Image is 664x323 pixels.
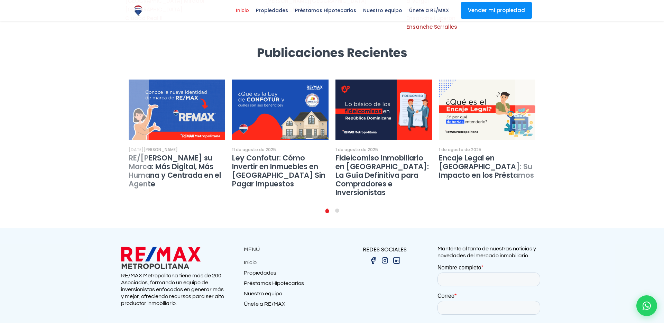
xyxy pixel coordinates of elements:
a: 1 [335,209,339,213]
a: Fideicomiso Inmobiliario en República Dominicana: La Guía Definitiva para Compradores e Inversion... [335,80,432,140]
a: Ensanche Serralles [406,23,457,30]
a: Inicio [244,259,332,269]
a: Ciudad Real II [125,15,163,22]
img: instagram.png [381,256,389,265]
a: Ley Confotur: Cómo Invertir en Inmuebles en [GEOGRAPHIC_DATA] Sin Pagar Impuestos [232,153,325,189]
img: Gráfico de una propiedad en venta exenta de impuestos por ley confotur [232,80,329,140]
a: Nuestro equipo [244,290,332,301]
a: Fideicomiso Inmobiliario en [GEOGRAPHIC_DATA]: La Guía Definitiva para Compradores e Inversionistas [335,153,429,197]
a: previous slide [128,80,149,214]
p: REDES SOCIALES [332,245,437,254]
a: Propiedades [244,269,332,280]
a: Ensanche Luperon [406,15,455,22]
img: linkedin.png [393,256,401,265]
a: next slide [515,80,536,214]
strong: Publicaciones Recientes [257,44,407,61]
p: RE/MAX Metropolitana tiene más de 200 Asociados, formando un equipo de inversionistas enfocados e... [121,272,227,307]
div: [DATE][PERSON_NAME] [129,147,178,153]
span: Préstamos Hipotecarios [292,5,360,16]
img: Logo de REMAX [132,4,144,17]
a: Únete a RE/MAX [244,301,332,311]
img: miniatura gráfico con chica mostrando el nuevo logotipo de REMAX [129,80,225,140]
img: remax metropolitana logo [121,245,201,270]
a: Encaje Legal en [GEOGRAPHIC_DATA]: Su Impacto en los Préstamos [439,153,534,180]
a: Préstamos Hipotecarios [244,280,332,290]
span: Nuestro equipo [360,5,406,16]
p: MENÚ [244,245,332,254]
div: 1 de agosto de 2025 [439,147,481,153]
a: 0 [325,210,329,213]
span: Propiedades [252,5,292,16]
div: 11 de agosto de 2025 [232,147,276,153]
a: RE/MAX Renueva su Marca: Más Digital, Más Humana y Centrada en el Agente [129,80,225,140]
span: Inicio [232,5,252,16]
span: Únete a RE/MAX [406,5,452,16]
img: El encaje legal en República Dominicana explicado con un gráfico de un banco regulador sobre mone... [439,80,535,140]
a: Vender mi propiedad [461,2,532,19]
img: Portada artículo del funcionamiento del fideicomiso inmobiliario en República Dominicana con sus ... [335,80,432,140]
div: 1 de agosto de 2025 [335,147,378,153]
a: RE/[PERSON_NAME] su Marca: Más Digital, Más Humana y Centrada en el Agente [129,153,221,189]
p: Manténte al tanto de nuestras noticias y novedades del mercado inmobiliario. [437,245,543,259]
a: Ley Confotur: Cómo Invertir en Inmuebles en República Dominicana Sin Pagar Impuestos [232,80,329,140]
img: facebook.png [369,256,377,265]
a: Encaje Legal en República Dominicana: Su Impacto en los Préstamos [439,80,535,140]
